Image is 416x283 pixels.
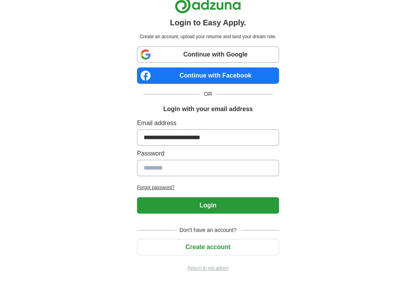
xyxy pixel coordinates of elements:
[139,33,277,40] p: Create an account, upload your resume and land your dream role.
[137,265,279,272] a: Return to job advert
[137,46,279,63] a: Continue with Google
[137,197,279,214] button: Login
[175,226,241,234] span: Don't have an account?
[137,149,279,158] label: Password
[137,67,279,84] a: Continue with Facebook
[199,90,217,98] span: OR
[137,239,279,255] button: Create account
[137,184,279,191] a: Forgot password?
[163,104,253,114] h1: Login with your email address
[137,119,279,128] label: Email address
[137,244,279,250] a: Create account
[170,17,246,28] h1: Login to Easy Apply.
